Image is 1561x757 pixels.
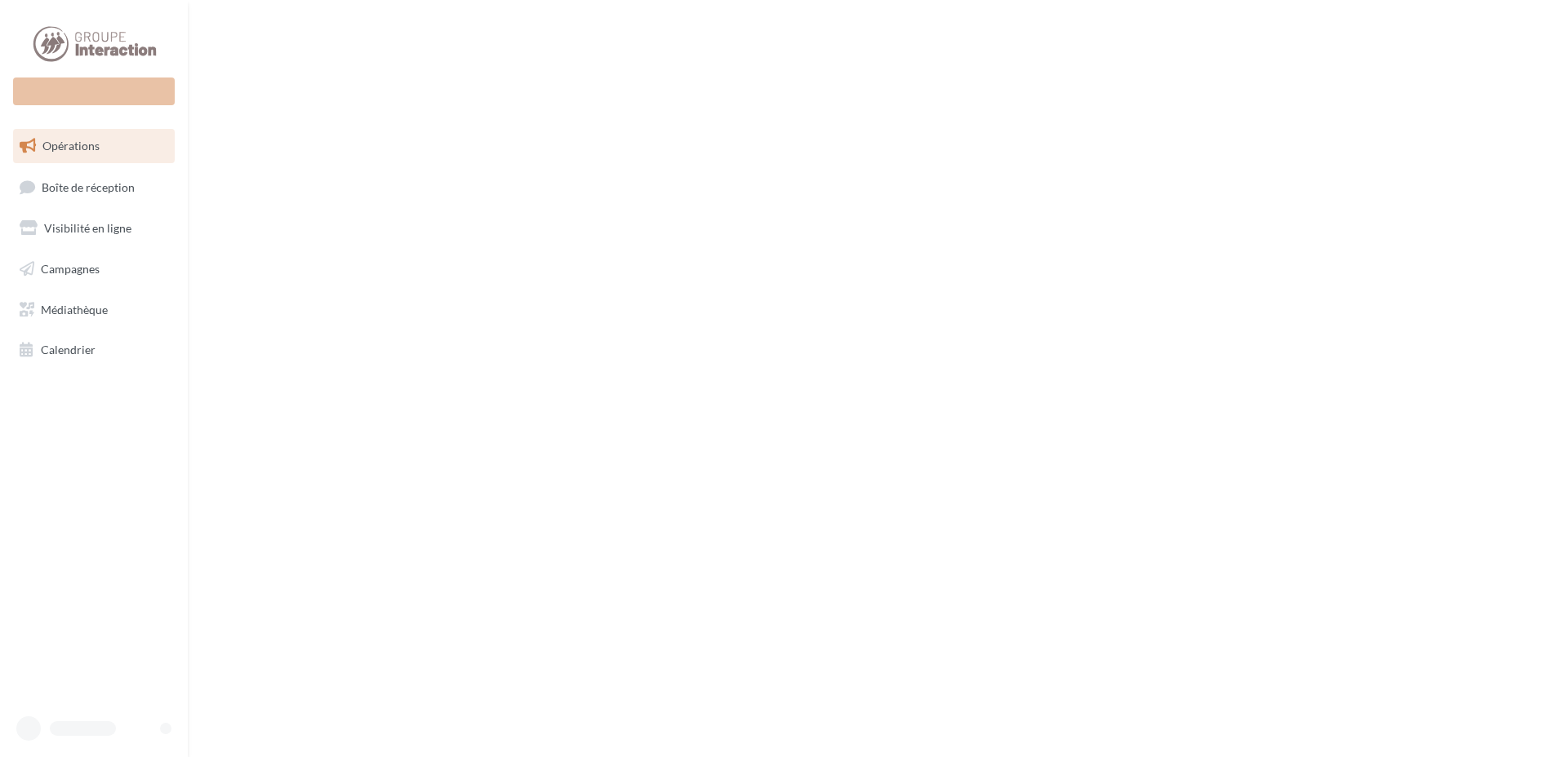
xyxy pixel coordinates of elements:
[42,179,135,193] span: Boîte de réception
[44,221,131,235] span: Visibilité en ligne
[10,252,178,286] a: Campagnes
[41,302,108,316] span: Médiathèque
[41,262,100,276] span: Campagnes
[10,333,178,367] a: Calendrier
[13,77,175,105] div: Nouvelle campagne
[10,293,178,327] a: Médiathèque
[10,170,178,205] a: Boîte de réception
[10,211,178,246] a: Visibilité en ligne
[42,139,100,153] span: Opérations
[41,343,96,356] span: Calendrier
[10,129,178,163] a: Opérations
